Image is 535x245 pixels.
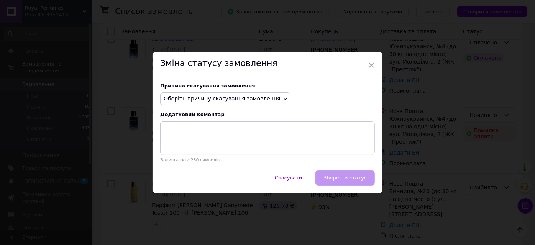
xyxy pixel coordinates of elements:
[153,52,382,75] div: Зміна статусу замовлення
[275,175,302,181] span: Скасувати
[160,83,375,89] div: Причина скасування замовлення
[267,170,310,186] button: Скасувати
[160,112,375,117] div: Додатковий коментар
[160,158,375,163] p: Залишилось: 250 символів
[368,59,375,72] span: ×
[164,95,281,102] span: Оберіть причину скасування замовлення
